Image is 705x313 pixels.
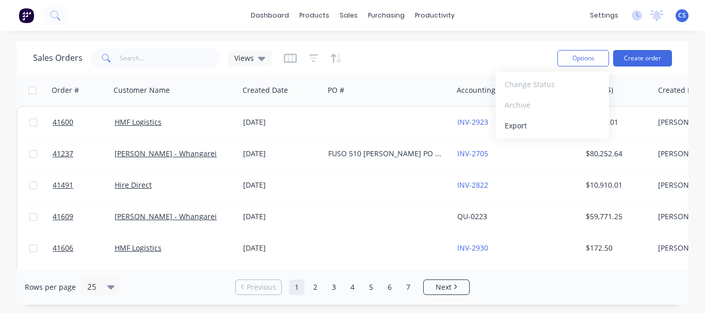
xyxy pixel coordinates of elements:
a: Page 6 [382,279,397,295]
a: INV-2923 [457,117,488,127]
span: 41237 [53,149,73,159]
span: 41609 [53,211,73,222]
h1: Sales Orders [33,53,83,63]
div: [DATE] [243,180,320,190]
a: 41578 [53,264,115,295]
span: Previous [247,282,276,292]
div: purchasing [363,8,410,23]
a: Page 3 [326,279,342,295]
div: Customer Name [114,85,170,95]
div: [DATE] [243,211,320,222]
a: HMF Logistics [115,117,162,127]
div: PO # [328,85,344,95]
span: 41491 [53,180,73,190]
a: 41491 [53,170,115,201]
div: [DATE] [243,243,320,253]
input: Search... [120,48,220,69]
div: products [294,8,334,23]
span: 41606 [53,243,73,253]
a: Next page [424,282,469,292]
span: 41600 [53,117,73,127]
a: Hire Direct [115,180,152,190]
div: settings [585,8,623,23]
a: dashboard [246,8,294,23]
a: [PERSON_NAME] - Whangarei [115,149,217,158]
ul: Pagination [231,279,474,295]
a: 41606 [53,233,115,263]
div: Export [505,118,600,133]
div: $10,910.01 [586,180,647,190]
a: Page 1 is your current page [289,279,305,295]
div: Accounting Order # [457,85,525,95]
span: Rows per page [25,282,76,292]
div: productivity [410,8,460,23]
img: Factory [19,8,34,23]
div: sales [334,8,363,23]
div: Archive [505,97,600,112]
div: Created By [658,85,696,95]
div: FUSO 510 [PERSON_NAME] PO 825751 [328,149,443,159]
div: [DATE] [243,149,320,159]
a: Page 4 [345,279,360,295]
span: CS [678,11,686,20]
a: QU-0223 [457,211,487,221]
a: INV-2822 [457,180,488,190]
a: HMF Logistics [115,243,162,253]
a: Page 7 [400,279,416,295]
div: $80,252.64 [586,149,647,159]
a: 41600 [53,107,115,138]
div: $2,591.01 [586,117,647,127]
a: Page 5 [363,279,379,295]
div: Change Status [505,77,600,92]
div: Order # [52,85,79,95]
div: Created Date [243,85,288,95]
a: INV-2705 [457,149,488,158]
div: [DATE] [243,117,320,127]
span: Next [436,282,452,292]
button: Options [557,50,609,67]
a: INV-2930 [457,243,488,253]
button: Create order [613,50,672,67]
a: Page 2 [308,279,323,295]
a: 41609 [53,201,115,232]
a: 41237 [53,138,115,169]
a: [PERSON_NAME] - Whangarei [115,211,217,221]
a: Previous page [236,282,281,292]
span: Views [234,53,254,63]
div: $172.50 [586,243,647,253]
div: $59,771.25 [586,211,647,222]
